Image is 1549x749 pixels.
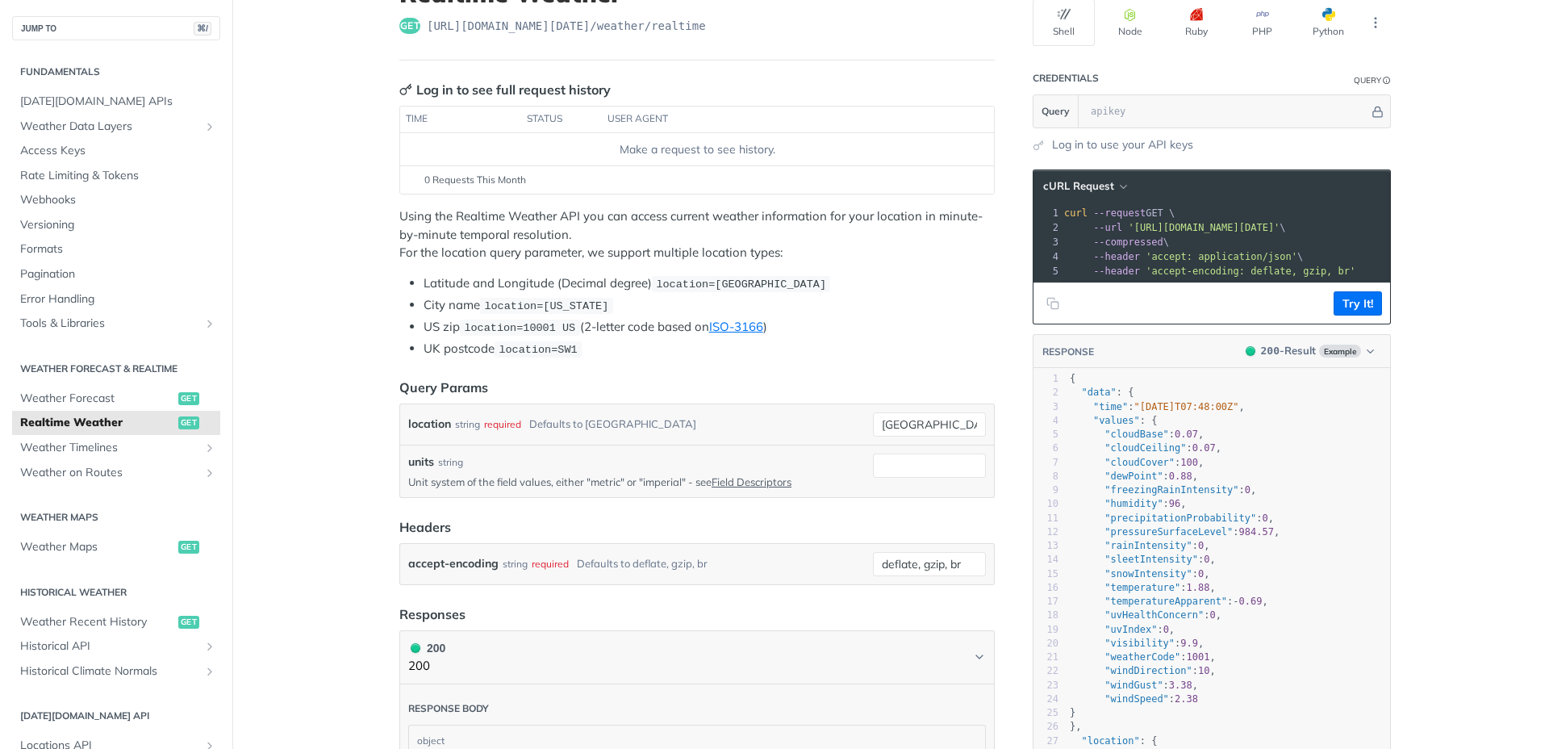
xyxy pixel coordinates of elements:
[1104,624,1157,635] span: "uvIndex"
[1033,249,1061,264] div: 4
[1064,207,1175,219] span: GET \
[1192,442,1216,454] span: 0.07
[1175,693,1198,705] span: 2.38
[1070,680,1198,691] span: : ,
[12,16,220,40] button: JUMP TO⌘/
[1070,638,1204,649] span: : ,
[1033,456,1058,470] div: 7
[1070,721,1082,732] span: },
[1070,651,1216,663] span: : ,
[12,585,220,600] h2: Historical Weather
[1081,735,1139,747] span: "location"
[1104,526,1233,538] span: "pressureSurfaceLevel"
[20,94,216,110] span: [DATE][DOMAIN_NAME] APIs
[484,300,608,312] span: location=[US_STATE]
[12,237,220,262] a: Formats
[1104,513,1256,524] span: "precipitationProbability"
[203,317,216,330] button: Show subpages for Tools & Libraries
[438,455,463,470] div: string
[1033,734,1058,748] div: 27
[178,616,199,629] span: get
[400,107,521,132] th: time
[1070,540,1210,551] span: : ,
[1070,513,1274,524] span: : ,
[1261,345,1280,357] span: 200
[1070,582,1216,593] span: : ,
[12,139,220,163] a: Access Keys
[12,90,220,114] a: [DATE][DOMAIN_NAME] APIs
[1146,266,1355,277] span: 'accept-encoding: deflate, gzip, br'
[408,475,866,489] p: Unit system of the field values, either "metric" or "imperial" - see
[408,552,499,575] label: accept-encoding
[1043,179,1114,193] span: cURL Request
[1104,638,1175,649] span: "visibility"
[1033,386,1058,400] div: 2
[1042,344,1095,360] button: RESPONSE
[1070,554,1216,565] span: : ,
[20,614,174,630] span: Weather Recent History
[1033,441,1058,455] div: 6
[1064,207,1088,219] span: curl
[1033,553,1058,567] div: 14
[1070,498,1187,509] span: : ,
[1033,428,1058,441] div: 5
[1104,498,1163,509] span: "humidity"
[12,115,220,139] a: Weather Data LayersShow subpages for Weather Data Layers
[424,173,526,187] span: 0 Requests This Month
[1064,236,1169,248] span: \
[1033,539,1058,553] div: 13
[1033,664,1058,678] div: 22
[602,107,962,132] th: user agent
[399,207,995,262] p: Using the Realtime Weather API you can access current weather information for your location in mi...
[12,610,220,634] a: Weather Recent Historyget
[1262,513,1267,524] span: 0
[20,391,174,407] span: Weather Forecast
[1128,222,1280,233] span: '[URL][DOMAIN_NAME][DATE]'
[1033,706,1058,720] div: 25
[1070,735,1157,747] span: : {
[1033,567,1058,581] div: 15
[1038,178,1132,195] button: cURL Request
[12,634,220,659] a: Historical APIShow subpages for Historical API
[1187,651,1210,663] span: 1001
[1104,484,1238,496] span: "freezingRainIntensity"
[1064,251,1303,262] span: \
[1033,720,1058,734] div: 26
[1169,498,1180,509] span: 96
[1104,429,1168,440] span: "cloudBase"
[1104,442,1186,454] span: "cloudCeiling"
[1104,665,1192,676] span: "windDirection"
[1104,693,1168,705] span: "windSpeed"
[1198,540,1204,551] span: 0
[1033,512,1058,525] div: 11
[12,535,220,559] a: Weather Mapsget
[1033,264,1061,278] div: 5
[1233,596,1238,607] span: -
[12,213,220,237] a: Versioning
[1033,679,1058,693] div: 23
[1104,554,1198,565] span: "sleetIntensity"
[1033,651,1058,664] div: 21
[1033,623,1058,637] div: 19
[1104,568,1192,580] span: "snowIntensity"
[1033,400,1058,414] div: 3
[1070,471,1198,482] span: : ,
[1198,568,1204,580] span: 0
[1033,235,1061,249] div: 3
[1070,596,1268,607] span: : ,
[427,18,706,34] span: https://api.tomorrow.io/v4/weather/realtime
[1238,343,1382,359] button: 200200-ResultExample
[1368,15,1383,30] svg: More ellipsis
[399,83,412,96] svg: Key
[12,411,220,435] a: Realtime Weatherget
[1070,624,1175,635] span: : ,
[1104,651,1180,663] span: "weatherCode"
[709,319,763,334] a: ISO-3166
[178,416,199,429] span: get
[1093,222,1122,233] span: --url
[455,412,480,436] div: string
[1070,442,1221,454] span: : ,
[1169,680,1192,691] span: 3.38
[1033,72,1099,85] div: Credentials
[20,638,199,655] span: Historical API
